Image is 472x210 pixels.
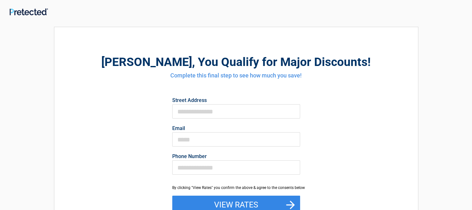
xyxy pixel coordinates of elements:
img: Main Logo [10,8,48,15]
h4: Complete this final step to see how much you save! [89,71,383,80]
div: By clicking "View Rates" you confirm the above & agree to the consents below [172,185,300,191]
label: Email [172,126,300,131]
label: Phone Number [172,154,300,159]
h2: , You Qualify for Major Discounts! [89,54,383,70]
label: Street Address [172,98,300,103]
span: [PERSON_NAME] [101,55,192,69]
